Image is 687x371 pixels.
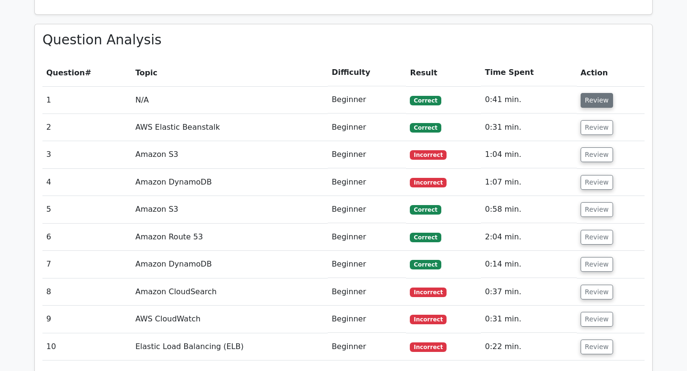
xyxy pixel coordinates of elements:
span: Correct [410,233,441,242]
button: Review [581,340,613,354]
td: Amazon DynamoDB [132,169,328,196]
span: Incorrect [410,315,447,324]
button: Review [581,93,613,108]
td: AWS CloudWatch [132,306,328,333]
button: Review [581,202,613,217]
span: Incorrect [410,342,447,352]
td: 0:31 min. [481,306,576,333]
button: Review [581,285,613,299]
td: Beginner [328,224,406,251]
td: Beginner [328,306,406,333]
span: Incorrect [410,288,447,297]
td: 5 [42,196,132,223]
span: Question [46,68,85,77]
button: Review [581,257,613,272]
td: Beginner [328,141,406,168]
td: Beginner [328,333,406,361]
td: Beginner [328,278,406,306]
td: N/A [132,86,328,113]
td: 7 [42,251,132,278]
button: Review [581,120,613,135]
td: Amazon S3 [132,141,328,168]
td: 2:04 min. [481,224,576,251]
h3: Question Analysis [42,32,645,48]
button: Review [581,147,613,162]
td: 4 [42,169,132,196]
td: Beginner [328,169,406,196]
td: Amazon Route 53 [132,224,328,251]
td: 0:41 min. [481,86,576,113]
span: Incorrect [410,178,447,187]
th: Time Spent [481,59,576,86]
th: Difficulty [328,59,406,86]
td: Beginner [328,251,406,278]
span: Correct [410,205,441,215]
span: Correct [410,96,441,105]
td: 1:07 min. [481,169,576,196]
td: 10 [42,333,132,361]
td: Beginner [328,114,406,141]
td: 0:14 min. [481,251,576,278]
button: Review [581,312,613,327]
th: Action [577,59,645,86]
td: 3 [42,141,132,168]
td: 0:58 min. [481,196,576,223]
td: 1 [42,86,132,113]
td: AWS Elastic Beanstalk [132,114,328,141]
td: Beginner [328,196,406,223]
td: 8 [42,278,132,306]
td: Amazon DynamoDB [132,251,328,278]
td: Amazon S3 [132,196,328,223]
td: 1:04 min. [481,141,576,168]
button: Review [581,230,613,245]
th: # [42,59,132,86]
td: Beginner [328,86,406,113]
td: Elastic Load Balancing (ELB) [132,333,328,361]
td: 9 [42,306,132,333]
td: 2 [42,114,132,141]
button: Review [581,175,613,190]
td: 0:37 min. [481,278,576,306]
span: Incorrect [410,150,447,160]
td: 0:31 min. [481,114,576,141]
span: Correct [410,123,441,133]
th: Result [406,59,481,86]
td: 6 [42,224,132,251]
th: Topic [132,59,328,86]
span: Correct [410,260,441,269]
td: Amazon CloudSearch [132,278,328,306]
td: 0:22 min. [481,333,576,361]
